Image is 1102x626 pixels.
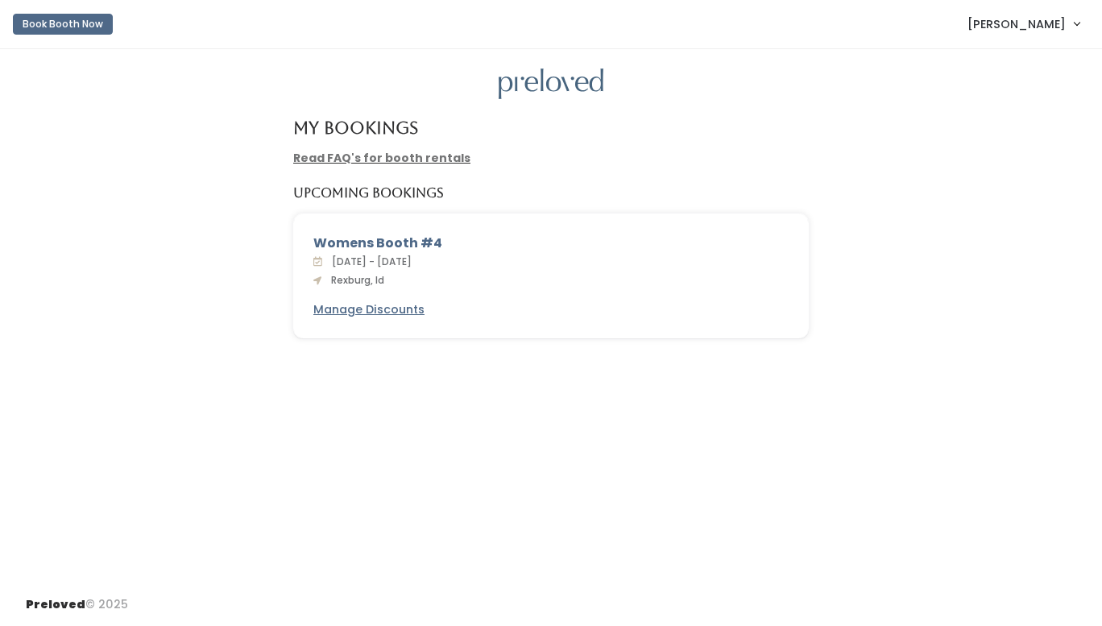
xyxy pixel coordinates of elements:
a: Read FAQ's for booth rentals [293,150,470,166]
a: [PERSON_NAME] [951,6,1096,41]
span: Preloved [26,596,85,612]
div: © 2025 [26,583,128,613]
h4: My Bookings [293,118,418,137]
span: [PERSON_NAME] [967,15,1066,33]
div: Womens Booth #4 [313,234,789,253]
button: Book Booth Now [13,14,113,35]
h5: Upcoming Bookings [293,186,444,201]
span: Rexburg, Id [325,273,384,287]
u: Manage Discounts [313,301,425,317]
span: [DATE] - [DATE] [325,255,412,268]
a: Manage Discounts [313,301,425,318]
img: preloved logo [499,68,603,100]
a: Book Booth Now [13,6,113,42]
